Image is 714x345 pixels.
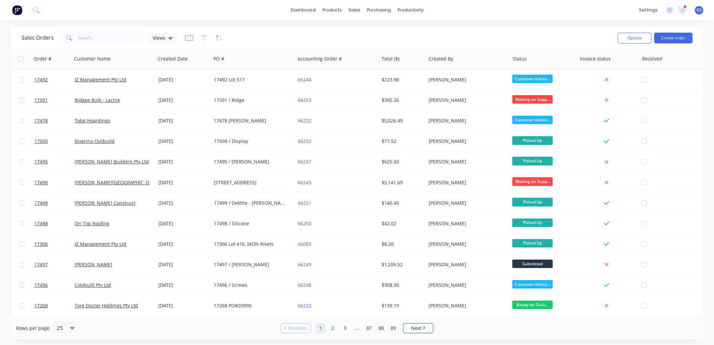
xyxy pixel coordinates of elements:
a: 66244 [298,76,311,83]
div: sales [345,5,364,15]
div: 17497 / [PERSON_NAME] [214,261,288,268]
a: 17306 [34,234,75,254]
span: Customer Advise... [512,116,553,124]
span: GS [697,7,702,13]
span: Submitted [512,260,553,268]
button: Options [618,33,651,43]
div: [DATE] [158,76,208,83]
div: productivity [394,5,427,15]
span: Picked Up [512,198,553,206]
a: On Top Roofing [75,220,109,227]
a: 66251 [298,200,311,206]
span: 17498 [34,220,48,227]
span: Picked Up [512,219,553,227]
div: [PERSON_NAME] [429,97,503,104]
a: 17495 [34,152,75,172]
div: [PERSON_NAME] [429,200,503,206]
div: Total ($) [382,55,399,62]
a: [PERSON_NAME] [75,261,112,268]
div: [DATE] [158,241,208,247]
button: Create order [654,33,692,43]
a: 17496 [34,275,75,295]
a: 66243 [298,179,311,186]
div: $223.98 [382,76,421,83]
a: Page 87 [364,323,374,333]
span: Picked Up [512,136,553,145]
a: 66248 [298,282,311,288]
a: 17498 [34,214,75,234]
a: 66253 [298,97,311,103]
a: [PERSON_NAME] Builders Pty Ltd [75,158,149,165]
div: purchasing [364,5,394,15]
a: Next page [403,325,433,332]
a: 66232 [298,117,311,124]
a: dashboard [287,5,319,15]
div: Status [513,55,527,62]
a: Jump forward [352,323,362,333]
div: $395.26 [382,97,421,104]
div: [DATE] [158,220,208,227]
a: 17501 [34,90,75,110]
div: [PERSON_NAME] [429,76,503,83]
div: [DATE] [158,117,208,124]
a: Tyre Doctor Holdings Pty Ltd [75,302,138,309]
div: [PERSON_NAME] [429,241,503,247]
a: 66252 [298,138,311,144]
div: [DATE] [158,158,208,165]
div: Created By [429,55,453,62]
ul: Pagination [278,323,436,333]
span: 17490 [34,179,48,186]
span: 17499 [34,200,48,206]
a: 17499 [34,193,75,213]
a: Page 2 [328,323,338,333]
a: Page 89 [388,323,398,333]
a: 17497 [34,255,75,275]
div: [PERSON_NAME] [429,158,503,165]
a: Page 3 [340,323,350,333]
div: [PERSON_NAME] [429,261,503,268]
span: 17306 [34,241,48,247]
span: 17496 [34,282,48,289]
div: Customer Name [74,55,111,62]
div: $1,209.52 [382,261,421,268]
span: 17268 [34,302,48,309]
span: Next [411,325,422,332]
div: [DATE] [158,97,208,104]
span: 17497 [34,261,48,268]
div: [DATE] [158,179,208,186]
div: [DATE] [158,200,208,206]
span: Customer Advise... [512,75,553,83]
span: Customer Advise... [512,280,553,289]
a: 66249 [298,261,311,268]
div: PO # [213,55,224,62]
a: Previous page [281,325,311,332]
div: $71.52 [382,138,421,145]
a: [PERSON_NAME] Construct [75,200,135,206]
div: Order # [34,55,51,62]
div: $308.00 [382,282,421,289]
span: Views [153,34,165,41]
a: Page 88 [376,323,386,333]
div: [PERSON_NAME] [429,179,503,186]
span: 17501 [34,97,48,104]
div: settings [636,5,661,15]
a: Colybuilt Pty Ltd [75,282,111,288]
span: Waiting on Supp... [512,95,553,104]
a: Total Hoardings [75,117,110,124]
span: Picked Up [512,157,553,165]
a: 17478 [34,111,75,131]
div: [PERSON_NAME] [429,302,503,309]
span: Ready for Deliv... [512,301,553,309]
div: products [319,5,345,15]
span: Picked Up [512,239,553,247]
div: [DATE] [158,302,208,309]
div: 17500 / Display [214,138,288,145]
div: $140.45 [382,200,421,206]
span: 17500 [34,138,48,145]
div: 17498 / Silicone [214,220,288,227]
a: Page 1 is your current page [316,323,326,333]
div: [STREET_ADDRESS] [214,179,288,186]
span: 17478 [34,117,48,124]
div: 17501 / Ridge [214,97,288,104]
div: 17495 / [PERSON_NAME] [214,158,288,165]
